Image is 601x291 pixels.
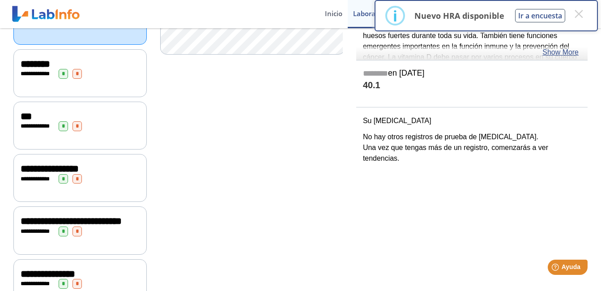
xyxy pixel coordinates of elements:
h5: en [DATE] [363,68,581,79]
iframe: Help widget launcher [521,256,591,281]
p: No hay otros registros de prueba de [MEDICAL_DATA]. Una vez que tengas más de un registro, comenz... [363,132,581,164]
div: i [393,8,397,24]
button: Close this dialog [571,6,587,22]
p: Su [MEDICAL_DATA] [363,116,581,126]
p: Nuevo HRA disponible [414,10,504,21]
button: Ir a encuesta [515,9,565,22]
a: Show More [542,47,579,58]
h4: 40.1 [363,80,581,91]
